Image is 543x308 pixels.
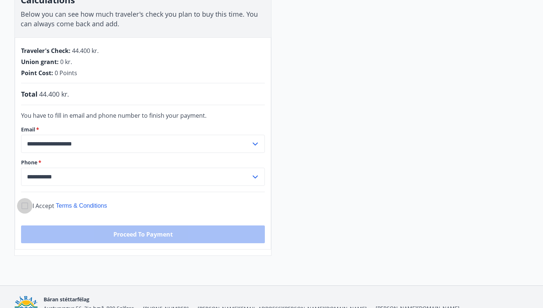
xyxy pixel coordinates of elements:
label: Phone [21,159,265,166]
span: Point Cost : [21,69,53,77]
label: Email [21,126,265,133]
span: Union grant : [21,58,59,66]
span: 0 Points [55,69,77,77]
span: Total [21,89,38,99]
span: 44.400 kr. [39,89,69,99]
span: Terms & Conditions [56,202,107,209]
span: 0 kr. [60,58,72,66]
span: Traveler's Check : [21,47,71,55]
span: Báran stéttarfélag [44,296,89,303]
span: Below you can see how much traveler's check you plan to buy this time. You can always come back a... [21,10,258,28]
span: 44.400 kr. [72,47,99,55]
span: You have to fill in email and phone number to finish your payment. [21,111,206,120]
span: I Accept [33,202,54,210]
button: Terms & Conditions [56,202,107,210]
